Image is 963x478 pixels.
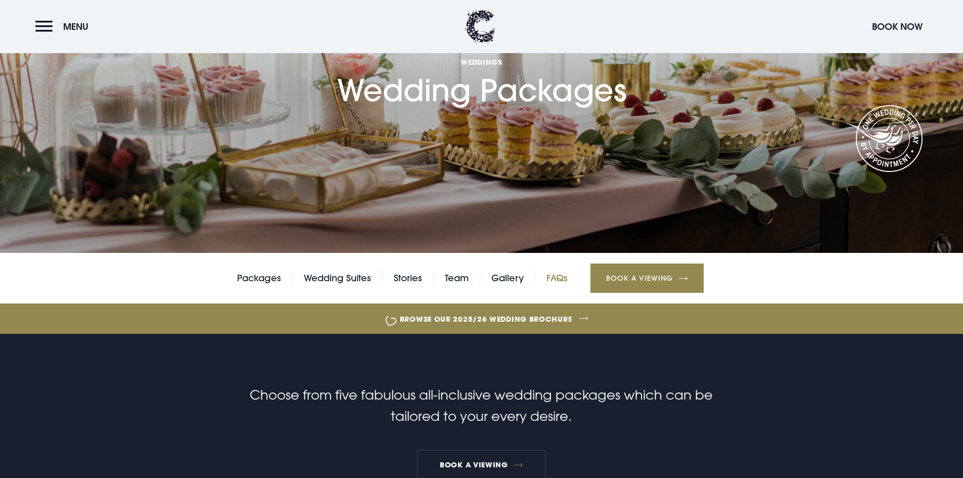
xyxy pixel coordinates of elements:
[445,271,469,286] a: Team
[337,57,626,67] span: Weddings
[590,264,704,293] a: Book a Viewing
[867,16,928,37] button: Book Now
[491,271,524,286] a: Gallery
[237,271,281,286] a: Packages
[546,271,568,286] a: FAQs
[35,16,94,37] button: Menu
[241,384,722,427] p: Choose from five fabulous all-inclusive wedding packages which can be tailored to your every desire.
[63,21,88,32] span: Menu
[304,271,371,286] a: Wedding Suites
[394,271,422,286] a: Stories
[465,10,495,43] img: Clandeboye Lodge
